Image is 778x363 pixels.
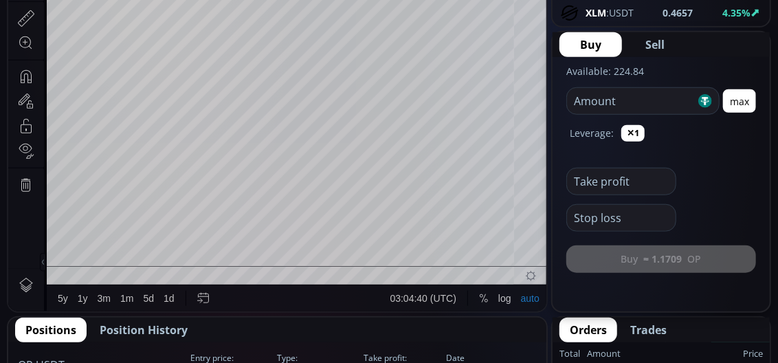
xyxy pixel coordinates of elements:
[80,49,113,60] div: 65.992K
[586,6,606,19] b: XLM
[100,322,188,338] span: Position History
[625,32,685,57] button: Sell
[570,322,607,338] span: Orders
[559,32,622,57] button: Buy
[559,345,587,363] div: Total
[243,34,265,44] div: 0.852
[15,318,87,342] button: Positions
[630,322,667,338] span: Trades
[620,318,677,342] button: Trades
[586,5,634,20] span: :USDT
[177,34,200,44] div: 0.855
[663,5,693,20] b: 0.4657
[559,318,617,342] button: Orders
[25,322,76,338] span: Positions
[276,34,299,44] div: 0.853
[237,34,243,44] div: L
[146,32,158,44] div: Market open
[723,89,756,113] button: max
[303,34,370,44] div: −0.002 (−0.23%)
[645,36,665,53] span: Sell
[169,34,177,44] div: O
[621,345,763,363] div: Price
[570,126,614,140] label: Leverage:
[60,32,81,44] div: 15
[587,345,621,363] div: Amount
[722,6,751,19] b: 4.35%
[45,32,60,44] div: OP
[81,32,136,44] div: Optimism
[580,36,601,53] span: Buy
[12,184,23,197] div: 
[45,49,74,60] div: Volume
[621,125,645,142] button: ✕1
[203,34,210,44] div: H
[269,34,276,44] div: C
[89,318,198,342] button: Position History
[115,8,133,19] div: 15 m
[566,65,644,78] label: Available: 224.84
[211,34,234,44] div: 0.856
